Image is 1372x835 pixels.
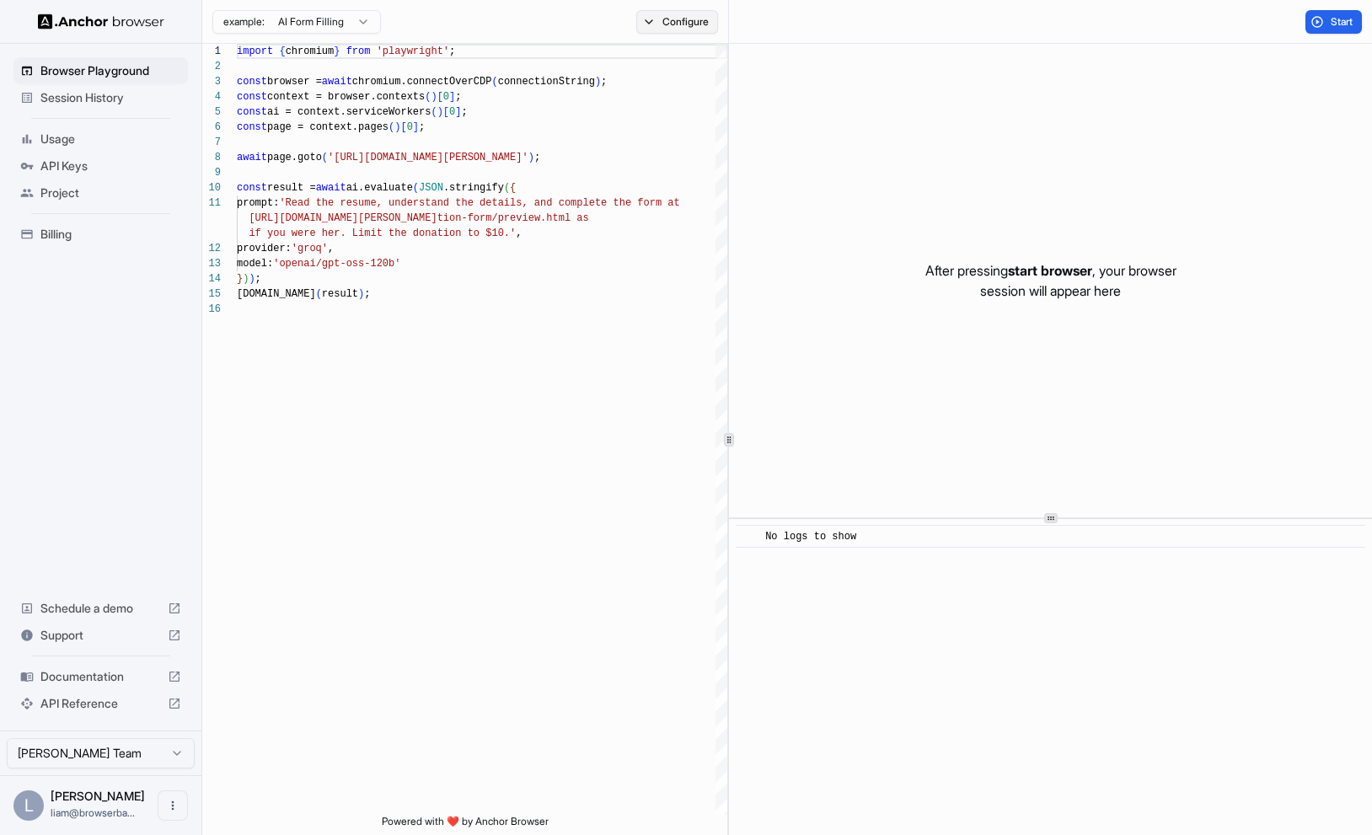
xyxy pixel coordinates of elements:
[13,663,188,690] div: Documentation
[322,288,358,300] span: result
[40,695,161,712] span: API Reference
[267,91,425,103] span: context = browser.contexts
[223,15,265,29] span: example:
[237,106,267,118] span: const
[516,227,522,239] span: ,
[202,271,221,286] div: 14
[158,790,188,821] button: Open menu
[267,106,431,118] span: ai = context.serviceWorkers
[13,790,44,821] div: L
[461,106,467,118] span: ;
[38,13,164,29] img: Anchor Logo
[202,135,221,150] div: 7
[255,273,261,285] span: ;
[491,76,497,88] span: (
[40,89,181,106] span: Session History
[237,197,279,209] span: prompt:
[419,121,425,133] span: ;
[202,104,221,120] div: 5
[394,121,400,133] span: )
[267,76,322,88] span: browser =
[237,152,267,163] span: await
[328,152,528,163] span: '[URL][DOMAIN_NAME][PERSON_NAME]'
[267,152,322,163] span: page.goto
[267,182,316,194] span: result =
[237,273,243,285] span: }
[237,121,267,133] span: const
[40,226,181,243] span: Billing
[601,76,607,88] span: ;
[498,76,595,88] span: connectionString
[765,531,856,543] span: No logs to show
[316,182,346,194] span: await
[40,131,181,147] span: Usage
[437,91,443,103] span: [
[443,182,504,194] span: .stringify
[202,89,221,104] div: 4
[40,62,181,79] span: Browser Playground
[1305,10,1362,34] button: Start
[273,258,400,270] span: 'openai/gpt-oss-120b'
[202,241,221,256] div: 12
[316,288,322,300] span: (
[400,121,406,133] span: [
[249,227,516,239] span: if you were her. Limit the donation to $10.'
[382,815,549,835] span: Powered with ❤️ by Anchor Browser
[346,182,413,194] span: ai.evaluate
[364,288,370,300] span: ;
[636,10,718,34] button: Configure
[13,221,188,248] div: Billing
[322,76,352,88] span: await
[413,121,419,133] span: ]
[449,106,455,118] span: 0
[504,182,510,194] span: (
[425,91,431,103] span: (
[13,84,188,111] div: Session History
[40,185,181,201] span: Project
[202,165,221,180] div: 9
[202,286,221,302] div: 15
[528,152,534,163] span: )
[237,258,273,270] span: model:
[358,288,364,300] span: )
[1008,262,1092,279] span: start browser
[431,91,437,103] span: )
[925,260,1176,301] p: After pressing , your browser session will appear here
[13,622,188,649] div: Support
[243,273,249,285] span: )
[534,152,540,163] span: ;
[202,59,221,74] div: 2
[13,153,188,179] div: API Keys
[13,57,188,84] div: Browser Playground
[202,195,221,211] div: 11
[334,45,340,57] span: }
[202,180,221,195] div: 10
[202,120,221,135] div: 6
[249,273,255,285] span: )
[322,152,328,163] span: (
[346,45,371,57] span: from
[237,45,273,57] span: import
[237,76,267,88] span: const
[40,600,161,617] span: Schedule a demo
[437,212,589,224] span: tion-form/preview.html as
[413,182,419,194] span: (
[419,182,443,194] span: JSON
[202,74,221,89] div: 3
[279,45,285,57] span: {
[449,45,455,57] span: ;
[407,121,413,133] span: 0
[249,212,437,224] span: [URL][DOMAIN_NAME][PERSON_NAME]
[267,121,389,133] span: page = context.pages
[443,91,449,103] span: 0
[237,288,316,300] span: [DOMAIN_NAME]
[51,789,145,803] span: Liam Matteson
[286,45,335,57] span: chromium
[744,528,753,545] span: ​
[437,106,443,118] span: )
[202,256,221,271] div: 13
[352,76,492,88] span: chromium.connectOverCDP
[377,45,449,57] span: 'playwright'
[40,668,161,685] span: Documentation
[237,243,292,254] span: provider:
